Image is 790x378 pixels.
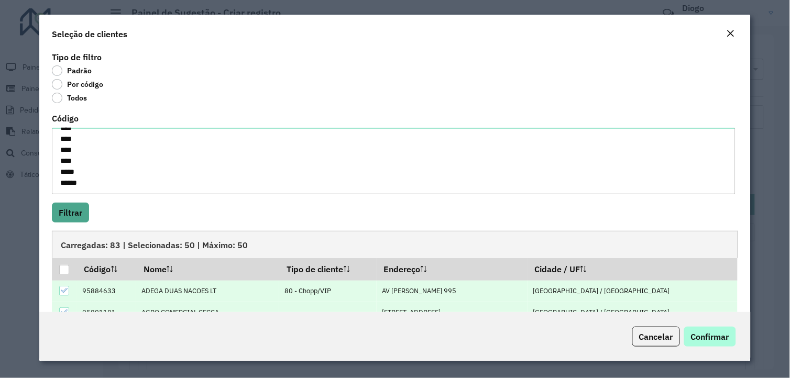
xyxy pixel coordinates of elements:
[528,281,738,302] td: [GEOGRAPHIC_DATA] / [GEOGRAPHIC_DATA]
[52,28,127,40] h4: Seleção de clientes
[52,112,79,125] label: Código
[136,302,279,323] td: AGRO COMERCIAL CECCA
[52,51,102,63] label: Tipo de filtro
[684,327,736,347] button: Confirmar
[377,258,528,280] th: Endereço
[691,331,729,342] span: Confirmar
[77,258,136,280] th: Código
[723,27,738,41] button: Close
[639,331,673,342] span: Cancelar
[528,302,738,323] td: [GEOGRAPHIC_DATA] / [GEOGRAPHIC_DATA]
[377,281,528,302] td: AV [PERSON_NAME] 995
[77,281,136,302] td: 95884633
[52,65,92,76] label: Padrão
[528,258,738,280] th: Cidade / UF
[136,258,279,280] th: Nome
[52,79,103,90] label: Por código
[77,302,136,323] td: 95801181
[52,203,89,223] button: Filtrar
[727,29,735,38] em: Fechar
[279,258,377,280] th: Tipo de cliente
[279,281,377,302] td: 80 - Chopp/VIP
[136,281,279,302] td: ADEGA DUAS NACOES LT
[52,93,87,103] label: Todos
[52,231,738,258] div: Carregadas: 83 | Selecionadas: 50 | Máximo: 50
[377,302,528,323] td: [STREET_ADDRESS]
[632,327,680,347] button: Cancelar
